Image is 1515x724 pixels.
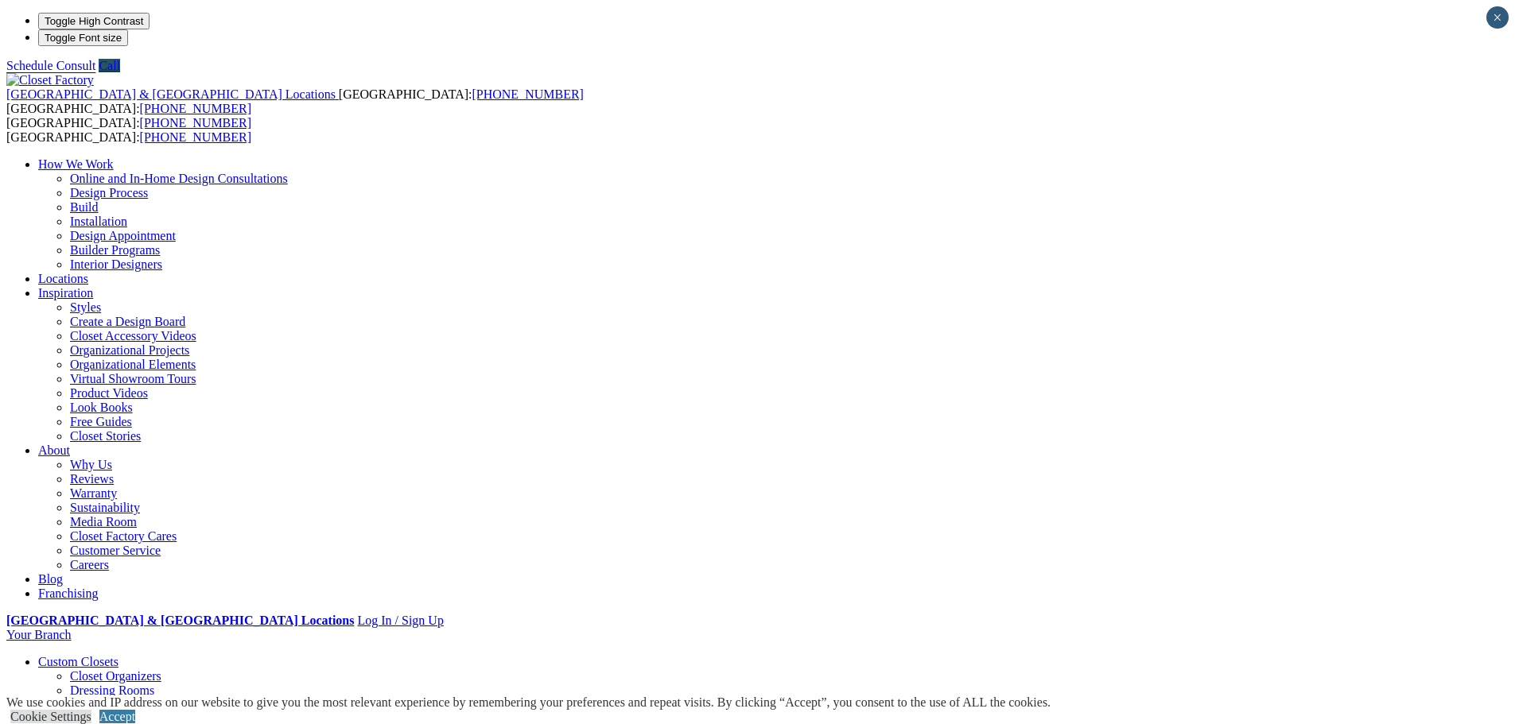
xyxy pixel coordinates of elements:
a: Your Branch [6,628,71,641]
a: Builder Programs [70,243,160,257]
a: About [38,443,70,457]
a: [PHONE_NUMBER] [472,87,583,101]
a: Organizational Elements [70,358,196,371]
a: Log In / Sign Up [357,614,443,627]
a: Product Videos [70,386,148,400]
a: Media Room [70,515,137,528]
a: Create a Design Board [70,315,185,328]
a: [PHONE_NUMBER] [140,116,251,130]
a: Call [99,59,120,72]
a: [GEOGRAPHIC_DATA] & [GEOGRAPHIC_DATA] Locations [6,614,354,627]
a: Installation [70,215,127,228]
img: Closet Factory [6,73,94,87]
span: [GEOGRAPHIC_DATA]: [GEOGRAPHIC_DATA]: [6,116,251,144]
button: Toggle High Contrast [38,13,150,29]
div: We use cookies and IP address on our website to give you the most relevant experience by remember... [6,695,1051,710]
a: Online and In-Home Design Consultations [70,172,288,185]
a: Closet Accessory Videos [70,329,196,343]
a: [PHONE_NUMBER] [140,102,251,115]
a: [PHONE_NUMBER] [140,130,251,144]
a: Free Guides [70,415,132,428]
span: [GEOGRAPHIC_DATA]: [GEOGRAPHIC_DATA]: [6,87,584,115]
a: [GEOGRAPHIC_DATA] & [GEOGRAPHIC_DATA] Locations [6,87,339,101]
a: Inspiration [38,286,93,300]
a: Organizational Projects [70,343,189,357]
a: Reviews [70,472,114,486]
a: Closet Organizers [70,669,161,683]
a: Closet Stories [70,429,141,443]
a: Blog [38,572,63,586]
a: Dressing Rooms [70,683,154,697]
span: Toggle High Contrast [45,15,143,27]
a: Cookie Settings [10,710,91,723]
button: Toggle Font size [38,29,128,46]
a: Design Process [70,186,148,199]
a: Franchising [38,587,99,600]
a: Schedule Consult [6,59,95,72]
a: Look Books [70,401,133,414]
a: Accept [99,710,135,723]
a: Build [70,200,99,214]
a: Styles [70,300,101,314]
a: Sustainability [70,501,140,514]
a: Careers [70,558,109,571]
span: Toggle Font size [45,32,122,44]
a: Interior Designers [70,257,162,271]
a: Virtual Showroom Tours [70,372,196,385]
a: How We Work [38,157,114,171]
a: Customer Service [70,544,161,557]
a: Why Us [70,458,112,471]
a: Locations [38,272,88,285]
a: Design Appointment [70,229,176,242]
span: [GEOGRAPHIC_DATA] & [GEOGRAPHIC_DATA] Locations [6,87,336,101]
a: Custom Closets [38,655,118,668]
button: Close [1486,6,1509,29]
a: Closet Factory Cares [70,529,177,543]
a: Warranty [70,486,117,500]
